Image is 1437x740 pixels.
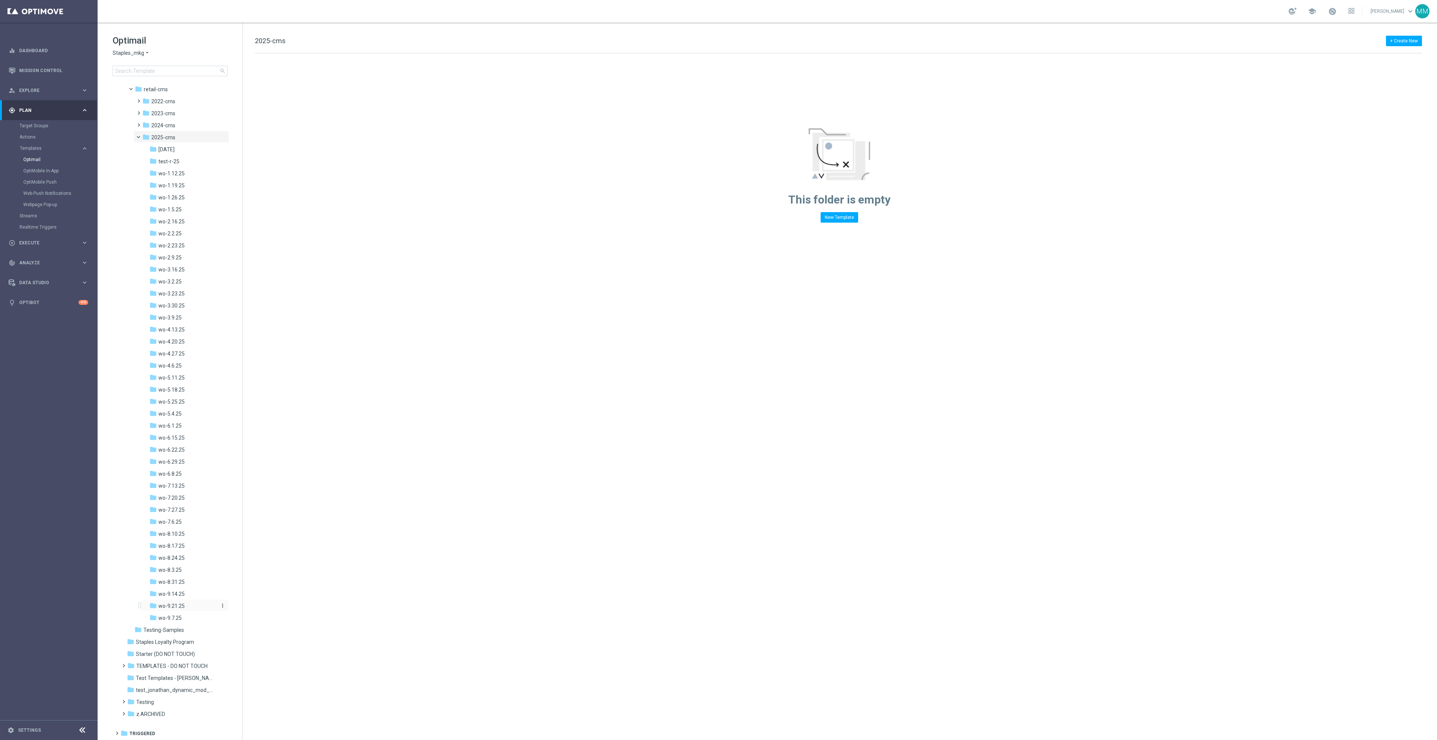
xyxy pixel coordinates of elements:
[149,313,157,321] i: folder
[8,107,89,113] button: gps_fixed Plan keyboard_arrow_right
[149,506,157,513] i: folder
[158,374,185,381] span: wo-5.11.25
[149,181,157,189] i: folder
[158,386,185,393] span: wo-5.18.25
[127,686,134,693] i: folder
[20,222,97,233] div: Realtime Triggers
[158,338,185,345] span: wo-4.20.25
[23,157,78,163] a: Optimail
[1415,4,1429,18] div: MM
[9,41,88,60] div: Dashboard
[144,86,168,93] span: retail-cms
[135,85,142,93] i: folder
[821,212,858,223] button: New Template
[158,158,179,165] span: test-r-25
[20,131,97,143] div: Actions
[149,566,157,573] i: folder
[20,145,89,151] div: Templates keyboard_arrow_right
[149,470,157,477] i: folder
[149,374,157,381] i: folder
[149,518,157,525] i: folder
[149,494,157,501] i: folder
[81,259,88,266] i: keyboard_arrow_right
[158,206,182,213] span: wo-1.5.25
[9,47,15,54] i: equalizer
[8,68,89,74] div: Mission Control
[113,50,150,57] button: Staples_mkg arrow_drop_down
[142,109,150,117] i: folder
[142,133,150,141] i: folder
[8,87,89,93] button: person_search Explore keyboard_arrow_right
[23,168,78,174] a: OptiMobile In-App
[9,87,15,94] i: person_search
[8,300,89,306] div: lightbulb Optibot +10
[8,280,89,286] div: Data Studio keyboard_arrow_right
[78,300,88,305] div: +10
[144,50,150,57] i: arrow_drop_down
[158,314,182,321] span: wo-3.9.25
[158,266,185,273] span: wo-3.16.25
[158,543,185,549] span: wo-8.17.25
[158,567,182,573] span: wo-8.3.25
[158,230,182,237] span: wo-2.2.25
[8,727,14,734] i: settings
[142,97,150,105] i: folder
[23,165,97,176] div: OptiMobile In-App
[81,145,88,152] i: keyboard_arrow_right
[113,35,227,47] h1: Optimail
[149,350,157,357] i: folder
[127,698,135,705] i: folder
[20,146,81,151] div: Templates
[149,362,157,369] i: folder
[149,578,157,585] i: folder
[158,615,182,621] span: wo-9.7.25
[149,229,157,237] i: folder
[255,37,286,45] span: 2025-cms
[149,554,157,561] i: folder
[149,542,157,549] i: folder
[9,292,88,312] div: Optibot
[218,602,226,609] button: more_vert
[23,188,97,199] div: Web Push Notifications
[19,41,88,60] a: Dashboard
[158,446,185,453] span: wo-6.22.25
[788,193,890,206] span: This folder is empty
[81,87,88,94] i: keyboard_arrow_right
[1406,7,1414,15] span: keyboard_arrow_down
[113,66,227,76] input: Search Template
[9,240,81,246] div: Execute
[127,674,134,681] i: folder
[158,350,185,357] span: wo-4.27.25
[9,299,15,306] i: lightbulb
[20,213,78,219] a: Streams
[9,259,81,266] div: Analyze
[20,120,97,131] div: Target Groups
[158,518,182,525] span: wo-7.6.25
[127,650,134,657] i: folder
[143,627,184,633] span: Testing-Samples
[23,179,78,185] a: OptiMobile Push
[149,398,157,405] i: folder
[158,531,185,537] span: wo-8.10.25
[149,602,157,609] i: folder
[151,98,175,105] span: 2022-cms
[19,292,78,312] a: Optibot
[158,579,185,585] span: wo-8.31.25
[127,662,135,669] i: folder
[158,218,185,225] span: wo-2.16.25
[158,591,185,597] span: wo-9.14.25
[158,170,185,177] span: wo-1.12.25
[8,240,89,246] div: play_circle_outline Execute keyboard_arrow_right
[19,261,81,265] span: Analyze
[9,259,15,266] i: track_changes
[158,254,182,261] span: wo-2.9.25
[136,651,195,657] span: Starter (DO NOT TOUCH)
[149,301,157,309] i: folder
[1386,36,1422,46] button: + Create New
[20,210,97,222] div: Streams
[158,182,185,189] span: wo-1.19.25
[149,434,157,441] i: folder
[23,190,78,196] a: Web Push Notifications
[151,134,175,141] span: 2025-cms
